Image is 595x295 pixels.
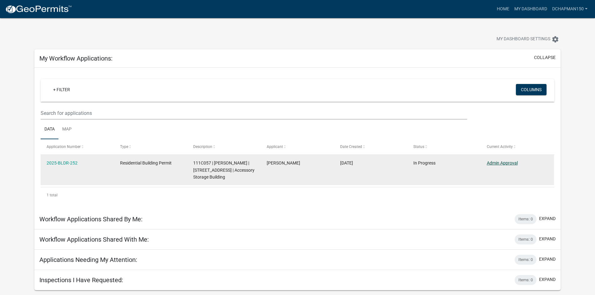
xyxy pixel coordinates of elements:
[492,33,564,45] button: My Dashboard Settingssettings
[497,36,550,43] span: My Dashboard Settings
[39,256,137,263] h5: Applications Needing My Attention:
[515,234,537,244] div: Items: 0
[39,276,123,284] h5: Inspections I Have Requested:
[413,160,436,165] span: In Progress
[267,145,283,149] span: Applicant
[515,214,537,224] div: Items: 0
[550,3,590,15] a: DChapman150
[407,139,481,154] datatable-header-cell: Status
[39,215,143,223] h5: Workflow Applications Shared By Me:
[120,160,172,165] span: Residential Building Permit
[340,160,353,165] span: 08/25/2025
[334,139,407,154] datatable-header-cell: Date Created
[41,139,114,154] datatable-header-cell: Application Number
[193,160,255,180] span: 111C057 | CHAPMAN DANIEL | 150 TWISTING HILL DR | Accessory Storage Building
[41,107,467,120] input: Search for applications
[534,54,556,61] button: collapse
[487,145,513,149] span: Current Activity
[267,160,300,165] span: Daniel
[552,36,559,43] i: settings
[261,139,334,154] datatable-header-cell: Applicant
[47,145,81,149] span: Application Number
[481,139,554,154] datatable-header-cell: Current Activity
[58,120,75,140] a: Map
[516,84,547,95] button: Columns
[539,276,556,283] button: expand
[47,160,78,165] a: 2025-BLDR-252
[487,160,518,165] a: Admin Approval
[515,255,537,265] div: Items: 0
[494,3,512,15] a: Home
[413,145,424,149] span: Status
[41,187,554,203] div: 1 total
[512,3,550,15] a: My Dashboard
[539,236,556,242] button: expand
[515,275,537,285] div: Items: 0
[39,236,149,243] h5: Workflow Applications Shared With Me:
[539,256,556,263] button: expand
[539,215,556,222] button: expand
[193,145,212,149] span: Description
[39,55,113,62] h5: My Workflow Applications:
[114,139,188,154] datatable-header-cell: Type
[48,84,75,95] a: + Filter
[34,68,561,209] div: collapse
[120,145,128,149] span: Type
[41,120,58,140] a: Data
[187,139,261,154] datatable-header-cell: Description
[340,145,362,149] span: Date Created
